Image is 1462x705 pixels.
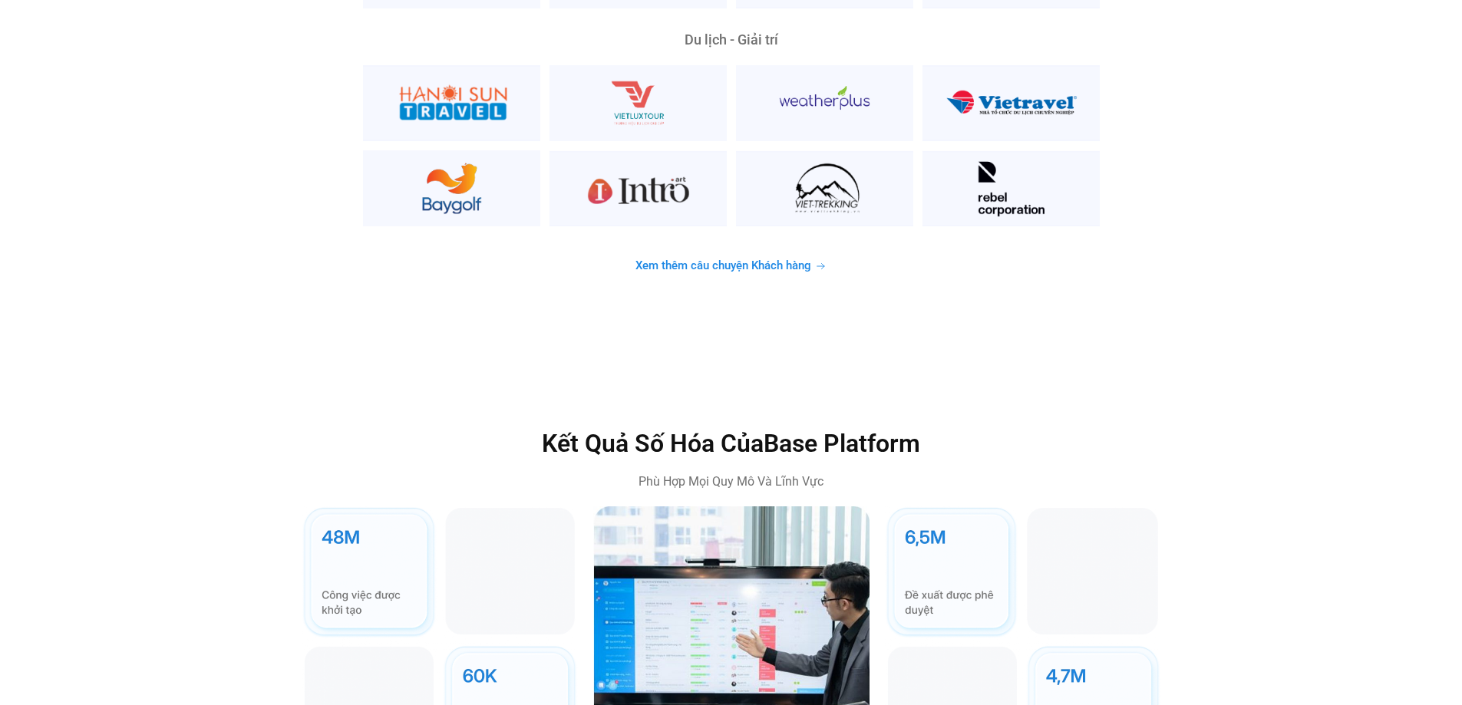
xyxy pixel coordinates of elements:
[405,428,1058,460] h2: Kết Quả Số Hóa Của
[764,429,920,458] span: Base Platform
[363,33,1100,47] div: Du lịch - Giải trí
[617,251,845,281] a: Xem thêm câu chuyện Khách hàng
[405,473,1058,491] p: Phù Hợp Mọi Quy Mô Và Lĩnh Vực
[635,260,811,272] span: Xem thêm câu chuyện Khách hàng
